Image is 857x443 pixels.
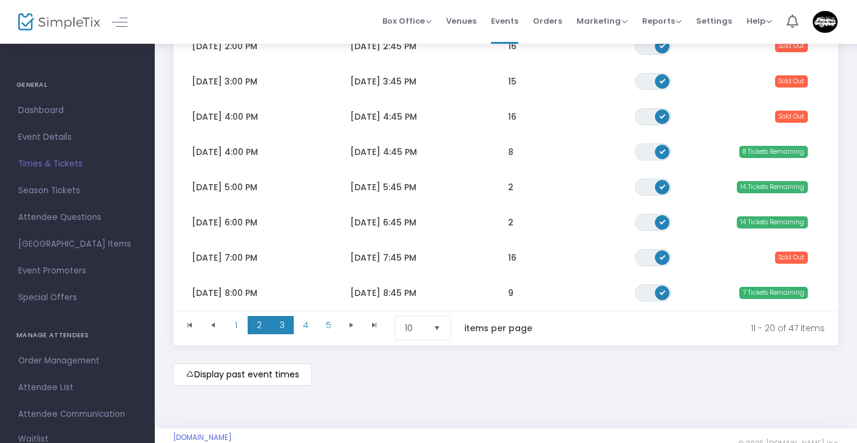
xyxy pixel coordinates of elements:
[737,216,808,228] span: 14 Tickets Remaining
[350,40,416,52] span: [DATE] 2:45 PM
[178,316,202,334] span: Go to the first page
[208,320,218,330] span: Go to the previous page
[446,5,476,36] span: Venues
[192,252,257,264] span: [DATE] 7:00 PM
[18,210,137,225] span: Attendee Questions
[173,363,312,386] m-button: Display past event times
[508,287,513,299] span: 9
[350,216,416,228] span: [DATE] 6:45 PM
[18,407,137,422] span: Attendee Communication
[739,287,808,299] span: 7 Tickets Remaining
[508,40,517,52] span: 16
[173,433,232,442] a: [DOMAIN_NAME]
[660,289,666,295] span: ON
[491,5,518,36] span: Events
[192,111,258,123] span: [DATE] 4:00 PM
[739,146,808,158] span: 8 Tickets Remaining
[18,183,137,199] span: Season Tickets
[192,181,257,193] span: [DATE] 5:00 PM
[370,320,379,330] span: Go to the last page
[185,320,195,330] span: Go to the first page
[18,156,137,172] span: Times & Tickets
[660,148,666,154] span: ON
[775,252,808,264] span: Sold Out
[350,146,417,158] span: [DATE] 4:45 PM
[660,112,666,118] span: ON
[192,287,257,299] span: [DATE] 8:00 PM
[271,316,294,334] span: Page 3
[660,183,666,189] span: ON
[192,40,257,52] span: [DATE] 2:00 PM
[508,216,513,228] span: 2
[508,181,513,193] span: 2
[660,253,666,259] span: ON
[16,73,138,97] h4: GENERAL
[350,181,416,193] span: [DATE] 5:45 PM
[340,316,363,334] span: Go to the next page
[737,181,808,193] span: 14 Tickets Remaining
[775,111,808,123] span: Sold Out
[18,290,137,306] span: Special Offers
[405,322,424,334] span: 10
[558,316,825,340] kendo-pager-info: 11 - 20 of 47 items
[192,146,258,158] span: [DATE] 4:00 PM
[18,103,137,118] span: Dashboard
[660,77,666,83] span: ON
[350,75,416,88] span: [DATE] 3:45 PM
[18,236,137,252] span: [GEOGRAPHIC_DATA] Items
[382,15,432,27] span: Box Office
[363,316,386,334] span: Go to the last page
[317,316,340,334] span: Page 5
[508,146,513,158] span: 8
[202,316,225,334] span: Go to the previous page
[18,380,137,396] span: Attendee List
[18,353,137,369] span: Order Management
[350,287,416,299] span: [DATE] 8:45 PM
[248,316,271,334] span: Page 2
[660,218,666,224] span: ON
[350,111,417,123] span: [DATE] 4:45 PM
[225,316,248,334] span: Page 1
[775,75,808,88] span: Sold Out
[18,263,137,279] span: Event Promoters
[428,317,445,340] button: Select
[192,216,257,228] span: [DATE] 6:00 PM
[508,252,517,264] span: 16
[18,129,137,145] span: Event Details
[350,252,416,264] span: [DATE] 7:45 PM
[294,316,317,334] span: Page 4
[696,5,732,36] span: Settings
[192,75,257,88] span: [DATE] 3:00 PM
[747,15,772,27] span: Help
[508,75,517,88] span: 15
[464,322,532,334] label: items per page
[775,40,808,52] span: Sold Out
[508,111,517,123] span: 16
[16,323,138,348] h4: MANAGE ATTENDEES
[660,42,666,48] span: ON
[347,320,356,330] span: Go to the next page
[533,5,562,36] span: Orders
[642,15,682,27] span: Reports
[577,15,628,27] span: Marketing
